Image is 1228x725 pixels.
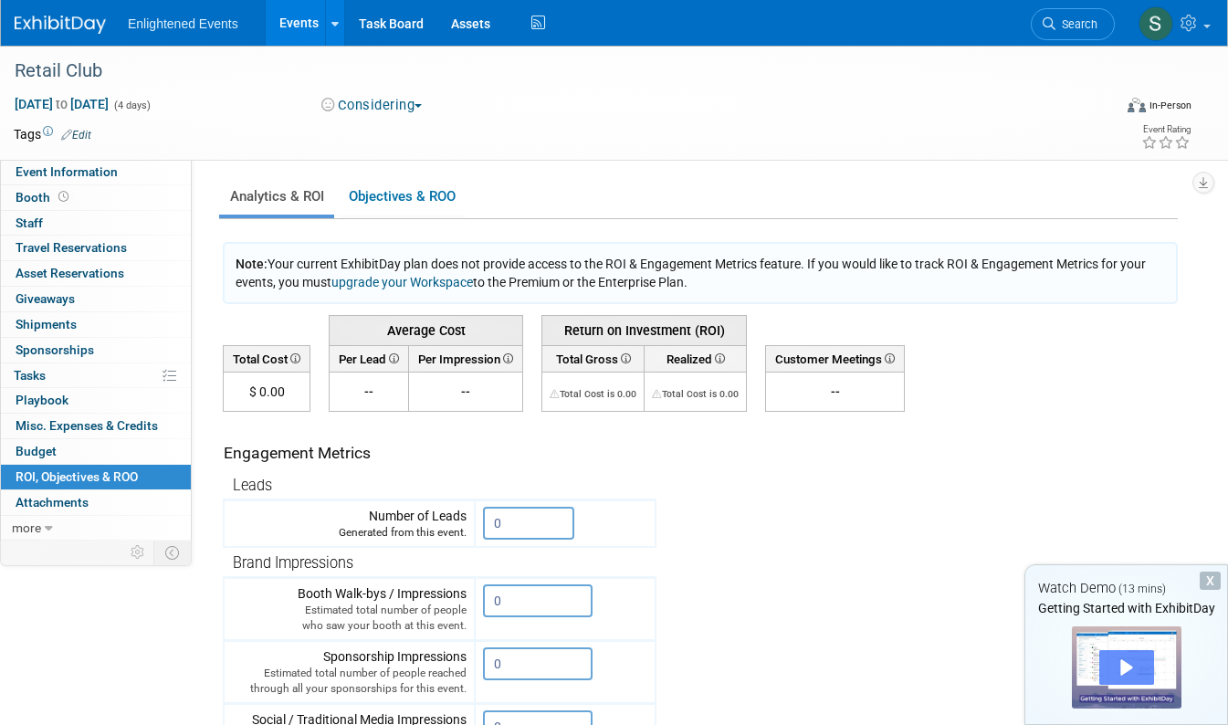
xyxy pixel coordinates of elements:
th: Total Cost [224,345,310,372]
div: Booth Walk-bys / Impressions [232,584,467,634]
span: Shipments [16,317,77,331]
div: Event Rating [1141,125,1191,134]
div: Watch Demo [1025,579,1227,598]
a: Attachments [1,490,191,515]
img: Susan Olsen [1139,6,1173,41]
td: Personalize Event Tab Strip [122,541,154,564]
span: -- [364,384,373,399]
a: Misc. Expenses & Credits [1,414,191,438]
img: Format-Inperson.png [1128,98,1146,112]
div: -- [773,383,897,401]
a: more [1,516,191,541]
div: In-Person [1149,99,1191,112]
div: Engagement Metrics [224,442,648,465]
th: Average Cost [330,315,523,345]
span: more [12,520,41,535]
div: Generated from this event. [232,525,467,541]
span: Booth not reserved yet [55,190,72,204]
span: Staff [16,215,43,230]
div: The Total Cost for this event needs to be greater than 0.00 in order for ROI to get calculated. S... [652,383,739,401]
span: Your current ExhibitDay plan does not provide access to the ROI & Engagement Metrics feature. If ... [236,257,1146,289]
div: Dismiss [1200,572,1221,590]
span: Leads [233,477,272,494]
th: Realized [645,345,747,372]
span: Booth [16,190,72,205]
button: Considering [315,96,429,115]
a: Event Information [1,160,191,184]
span: [DATE] [DATE] [14,96,110,112]
span: Sponsorships [16,342,94,357]
a: Objectives & ROO [338,179,466,215]
div: Event Format [1018,95,1191,122]
span: Tasks [14,368,46,383]
a: Analytics & ROI [219,179,334,215]
span: (13 mins) [1118,583,1166,595]
span: Asset Reservations [16,266,124,280]
th: Return on Investment (ROI) [542,315,747,345]
th: Total Gross [542,345,645,372]
img: ExhibitDay [15,16,106,34]
span: Playbook [16,393,68,407]
div: Sponsorship Impressions [232,647,467,697]
a: Travel Reservations [1,236,191,260]
div: Retail Club [8,55,1091,88]
a: Edit [61,129,91,142]
a: Budget [1,439,191,464]
span: Enlightened Events [128,16,238,31]
span: Travel Reservations [16,240,127,255]
a: Booth [1,185,191,210]
a: Search [1031,8,1115,40]
div: Number of Leads [232,507,467,541]
a: Giveaways [1,287,191,311]
span: Event Information [16,164,118,179]
div: The Total Cost for this event needs to be greater than 0.00 in order for ROI to get calculated. S... [550,383,636,401]
span: (4 days) [112,100,151,111]
th: Customer Meetings [766,345,905,372]
a: Asset Reservations [1,261,191,286]
span: Giveaways [16,291,75,306]
a: upgrade your Workspace [331,275,473,289]
div: Getting Started with ExhibitDay [1025,599,1227,617]
a: Staff [1,211,191,236]
span: -- [461,384,470,399]
td: Toggle Event Tabs [154,541,192,564]
a: Sponsorships [1,338,191,362]
a: Tasks [1,363,191,388]
span: to [53,97,70,111]
a: Shipments [1,312,191,337]
span: ROI, Objectives & ROO [16,469,138,484]
div: Play [1099,650,1154,685]
th: Per Impression [409,345,523,372]
span: Attachments [16,495,89,510]
a: Playbook [1,388,191,413]
span: Misc. Expenses & Credits [16,418,158,433]
td: $ 0.00 [224,373,310,412]
a: ROI, Objectives & ROO [1,465,191,489]
span: Budget [16,444,57,458]
span: Note: [236,257,268,271]
div: Estimated total number of people reached through all your sponsorships for this event. [232,666,467,697]
span: Brand Impressions [233,554,353,572]
span: Search [1055,17,1097,31]
td: Tags [14,125,91,143]
th: Per Lead [330,345,409,372]
div: Estimated total number of people who saw your booth at this event. [232,603,467,634]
